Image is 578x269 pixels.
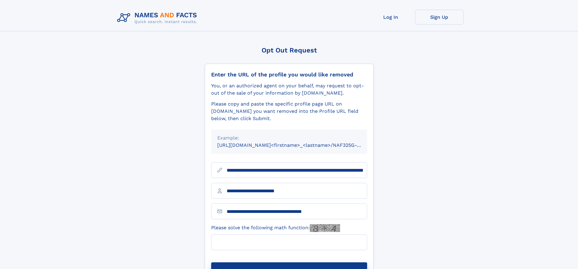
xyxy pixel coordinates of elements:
a: Sign Up [415,10,464,25]
div: Please copy and paste the specific profile page URL on [DOMAIN_NAME] you want removed into the Pr... [211,100,367,122]
div: Example: [217,134,361,142]
small: [URL][DOMAIN_NAME]<firstname>_<lastname>/NAF325G-xxxxxxxx [217,142,379,148]
label: Please solve the following math function: [211,224,340,232]
img: Logo Names and Facts [115,10,202,26]
div: Enter the URL of the profile you would like removed [211,71,367,78]
a: Log In [367,10,415,25]
div: You, or an authorized agent on your behalf, may request to opt-out of the sale of your informatio... [211,82,367,97]
div: Opt Out Request [205,46,374,54]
